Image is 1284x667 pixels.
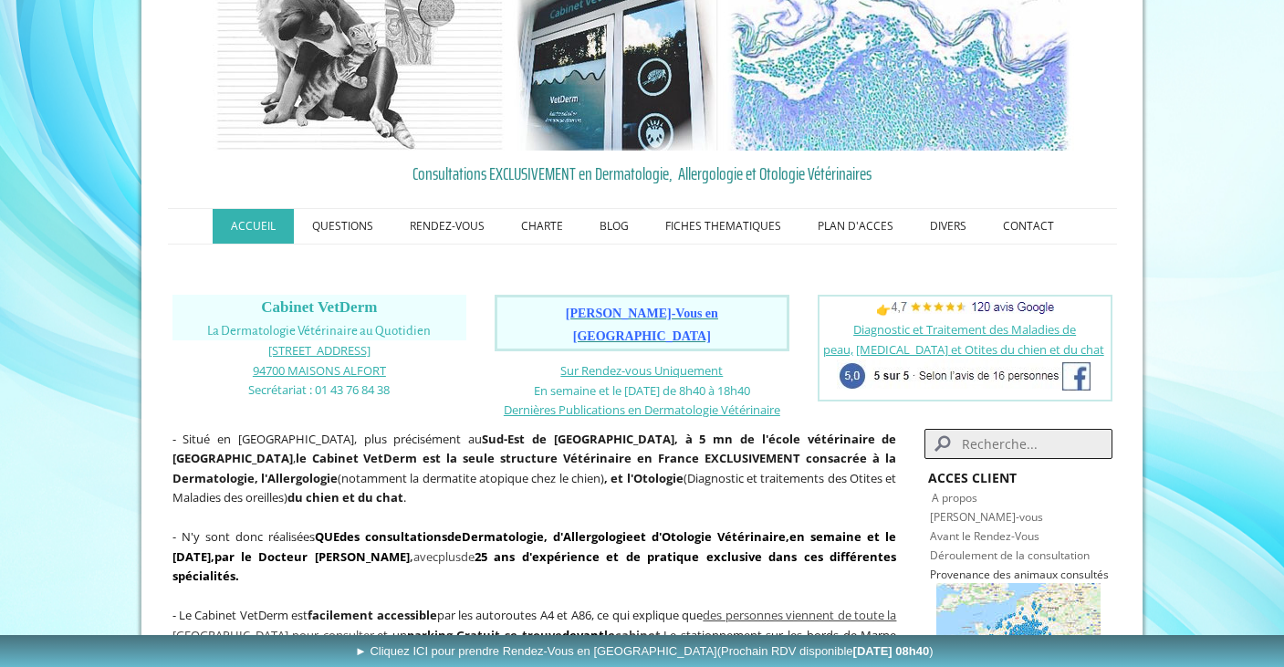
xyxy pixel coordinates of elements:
strong: du chien et du chat [287,489,403,505]
b: , et l'Otologie [604,470,684,486]
span: , [211,548,214,565]
a: A propos [932,490,977,505]
a: Diagnostic et Traitement des Maladies de peau, [823,321,1077,358]
a: aire [762,528,786,545]
span: plus [438,548,461,565]
b: , [214,548,413,565]
a: PLAN D'ACCES [799,209,912,244]
span: En semaine et le [DATE] de 8h40 à 18h40 [534,382,750,399]
span: parking Gratuit se trouve le [407,627,661,643]
a: CHARTE [503,209,581,244]
a: Dernières Publications en Dermatologie Vétérinaire [504,401,780,418]
span: des animaux consultés [993,567,1109,582]
span: [STREET_ADDRESS] [268,342,371,359]
strong: le [296,450,307,466]
a: Dermatologie [462,528,544,545]
span: cabinet [615,627,661,643]
a: FICHES THEMATIQUES [647,209,799,244]
strong: accessible [377,607,437,623]
span: Secrétariat : 01 43 76 84 38 [248,381,390,398]
span: 👉 [876,301,1054,318]
strong: , [786,528,789,545]
span: en semaine et le [DATE] [172,528,897,565]
a: [STREET_ADDRESS] [268,341,371,359]
span: facilement [308,607,373,623]
span: . [661,627,663,643]
span: [PERSON_NAME]-Vous en [GEOGRAPHIC_DATA] [566,307,718,343]
a: [MEDICAL_DATA] et Otites du chien et du chat [856,341,1104,358]
a: consultations [365,528,447,545]
span: (Prochain RDV disponible ) [717,644,934,658]
a: Consultations EXCLUSIVEMENT en Dermatologie, Allergologie et Otologie Vétérinaires [172,160,1112,187]
strong: 25 ans d'expérience et de pratique exclusive dans ces différentes spécialités. [172,548,897,585]
span: 94700 MAISONS ALFORT [253,362,386,379]
span: La Dermatologie Vétérinaire au Quotidien [207,324,431,338]
a: 94700 MAISONS ALFORT [253,361,386,379]
a: ACCUEIL [213,209,294,244]
a: Déroulement de la consultation [930,547,1090,563]
span: - Situé en [GEOGRAPHIC_DATA], plus précisément au , (notamment la dermatite atopique chez le chie... [172,431,897,506]
a: Sur Rendez-vous Uniquement [560,362,723,379]
span: Cabinet VetDerm [261,298,377,316]
strong: QUE [315,528,339,545]
b: France EXCLUSIVEMENT consacrée à la Dermatologie, l'Allergologie [172,450,897,486]
input: Search [924,429,1112,459]
span: Dernières Publications en Dermatologie Vétérinaire [504,401,780,418]
a: BLOG [581,209,647,244]
span: avec de [172,528,897,584]
strong: de , d' et d' [365,528,762,545]
b: [DATE] 08h40 [853,644,930,658]
a: QUESTIONS [294,209,391,244]
span: ► Cliquez ICI pour prendre Rendez-Vous en [GEOGRAPHIC_DATA] [355,644,934,658]
span: P [930,567,936,582]
span: devant [562,627,604,643]
a: Allergologie [563,528,633,545]
a: RENDEZ-VOUS [391,209,503,244]
strong: des [339,528,360,545]
a: rovenance [936,567,990,582]
span: par le Docteur [PERSON_NAME] [214,548,410,565]
span: - Le Cabinet VetDerm est par les autoroutes A4 et A86, ce qui explique que et un Le stationnement... [172,607,897,662]
strong: Sud-Est de [GEOGRAPHIC_DATA], à 5 mn de l'école vétérinaire de [GEOGRAPHIC_DATA] [172,431,897,467]
strong: ACCES CLIENT [928,469,1017,486]
a: Avant le Rendez-Vous [930,528,1039,544]
a: [PERSON_NAME]-Vous en [GEOGRAPHIC_DATA] [566,307,718,343]
b: Cabinet VetDerm est la seule structure Vétérinaire en [312,450,653,466]
span: - N'y sont donc réalisées [172,528,897,584]
a: Otologie Vétérin [662,528,762,545]
a: [PERSON_NAME]-vous [930,509,1043,525]
a: DIVERS [912,209,985,244]
a: CONTACT [985,209,1072,244]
